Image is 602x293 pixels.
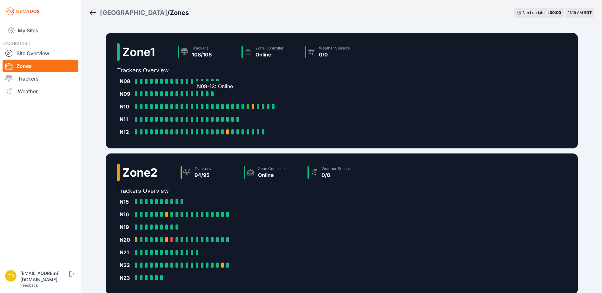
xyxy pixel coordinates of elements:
[170,8,189,17] h3: Zones
[3,23,78,38] a: My Sites
[305,164,368,181] a: Weather Sensors0/0
[89,4,189,21] nav: Breadcrumb
[258,171,286,179] div: Online
[584,10,592,15] span: EDT
[523,10,549,15] span: Next update in
[175,43,239,61] a: Trackers108/108
[321,171,352,179] div: 0/0
[5,270,17,282] img: controlroomoperator@invenergy.com
[3,60,78,72] a: Zones
[122,166,158,179] h2: Zone 2
[3,72,78,85] a: Trackers
[120,90,132,98] div: N09
[117,66,366,75] h2: Trackers Overview
[120,249,132,256] div: N21
[120,128,132,136] div: N12
[120,198,132,205] div: N15
[258,166,286,171] div: Zone Controller
[120,103,132,110] div: N10
[302,43,366,61] a: Weather Sensors0/0
[319,51,350,58] div: 0/0
[195,171,211,179] div: 94/95
[195,166,211,171] div: Trackers
[178,164,241,181] a: Trackers94/95
[319,46,350,51] div: Weather Sensors
[120,223,132,231] div: N19
[3,47,78,60] a: Site Overview
[3,85,78,98] a: Weather
[20,283,38,288] a: Feedback
[100,8,167,17] a: [GEOGRAPHIC_DATA]
[20,270,68,283] div: [EMAIL_ADDRESS][DOMAIN_NAME]
[3,41,30,46] span: DASHBOARD
[568,10,583,15] span: 11:15 AM
[122,46,155,58] h2: Zone 1
[120,115,132,123] div: N11
[5,6,41,16] img: Nevados
[321,166,352,171] div: Weather Sensors
[550,10,561,15] div: 00 : 00
[120,77,132,85] div: N08
[255,46,284,51] div: Zone Controller
[120,211,132,218] div: N16
[120,261,132,269] div: N22
[196,91,201,96] a: N09-13: Online
[120,236,132,244] div: N20
[255,51,284,58] div: Online
[167,8,170,17] span: /
[192,46,212,51] div: Trackers
[192,51,212,58] div: 108/108
[117,186,368,195] h2: Trackers Overview
[120,274,132,282] div: N23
